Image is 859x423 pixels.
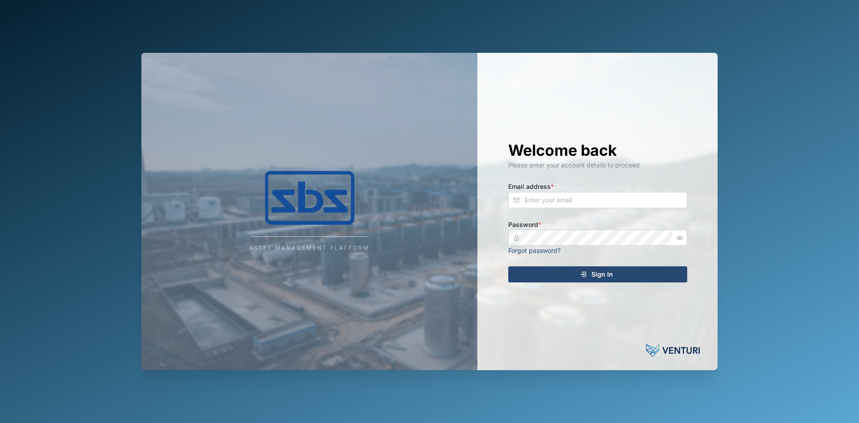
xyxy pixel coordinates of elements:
[508,266,687,282] button: Sign In
[508,141,687,160] h1: Welcome back
[508,220,541,230] label: Password
[249,244,370,252] div: Asset Management Platform
[220,171,399,225] img: Company Logo
[591,267,613,282] span: Sign In
[508,182,554,192] label: Email address
[508,192,687,208] input: Enter your email
[646,342,700,359] img: Powered by: Venturi
[508,247,561,254] a: Forgot password?
[508,160,687,170] div: Please enter your account details to proceed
